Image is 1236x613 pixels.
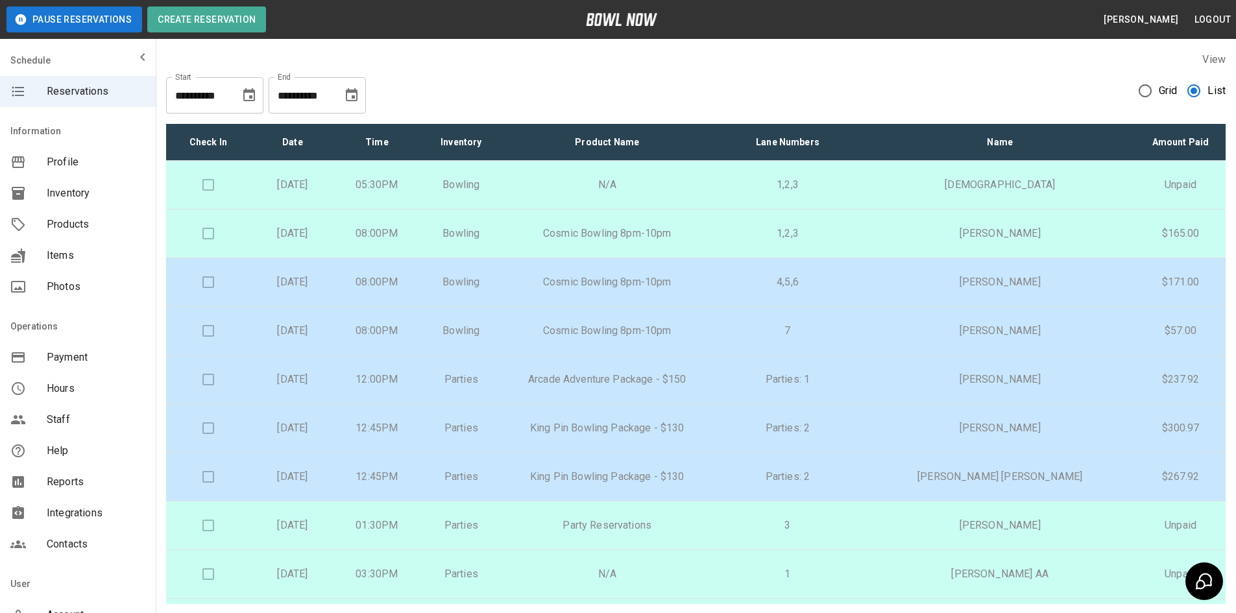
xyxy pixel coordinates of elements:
[261,469,324,485] p: [DATE]
[261,323,324,339] p: [DATE]
[47,505,145,521] span: Integrations
[147,6,266,32] button: Create Reservation
[261,566,324,582] p: [DATE]
[47,350,145,365] span: Payment
[6,6,142,32] button: Pause Reservations
[875,274,1125,290] p: [PERSON_NAME]
[166,124,250,161] th: Check In
[711,124,865,161] th: Lane Numbers
[339,82,365,108] button: Choose date, selected date is Sep 26, 2025
[47,186,145,201] span: Inventory
[430,566,493,582] p: Parties
[503,124,711,161] th: Product Name
[236,82,262,108] button: Choose date, selected date is Aug 26, 2025
[261,274,324,290] p: [DATE]
[1146,177,1215,193] p: Unpaid
[1202,53,1226,66] label: View
[430,372,493,387] p: Parties
[345,226,409,241] p: 08:00PM
[430,226,493,241] p: Bowling
[47,248,145,263] span: Items
[430,323,493,339] p: Bowling
[721,469,854,485] p: Parties: 2
[345,323,409,339] p: 08:00PM
[721,566,854,582] p: 1
[1146,518,1215,533] p: Unpaid
[875,566,1125,582] p: [PERSON_NAME] AA
[514,420,701,436] p: King Pin Bowling Package - $130
[514,566,701,582] p: N/A
[1159,83,1178,99] span: Grid
[875,323,1125,339] p: [PERSON_NAME]
[345,469,409,485] p: 12:45PM
[47,474,145,490] span: Reports
[721,274,854,290] p: 4,5,6
[47,536,145,552] span: Contacts
[345,274,409,290] p: 08:00PM
[1146,274,1215,290] p: $171.00
[721,177,854,193] p: 1,2,3
[47,279,145,294] span: Photos
[514,518,701,533] p: Party Reservations
[345,518,409,533] p: 01:30PM
[430,469,493,485] p: Parties
[514,372,701,387] p: Arcade Adventure Package - $150
[345,566,409,582] p: 03:30PM
[47,381,145,396] span: Hours
[1146,226,1215,241] p: $165.00
[261,420,324,436] p: [DATE]
[721,226,854,241] p: 1,2,3
[250,124,335,161] th: Date
[430,177,493,193] p: Bowling
[47,84,145,99] span: Reservations
[721,372,854,387] p: Parties: 1
[1098,8,1183,32] button: [PERSON_NAME]
[345,177,409,193] p: 05:30PM
[47,412,145,427] span: Staff
[419,124,503,161] th: Inventory
[1135,124,1226,161] th: Amount Paid
[345,420,409,436] p: 12:45PM
[430,518,493,533] p: Parties
[875,177,1125,193] p: [DEMOGRAPHIC_DATA]
[864,124,1135,161] th: Name
[875,469,1125,485] p: [PERSON_NAME] [PERSON_NAME]
[721,420,854,436] p: Parties: 2
[1146,420,1215,436] p: $300.97
[335,124,419,161] th: Time
[514,469,701,485] p: King Pin Bowling Package - $130
[586,13,657,26] img: logo
[514,226,701,241] p: Cosmic Bowling 8pm-10pm
[1146,469,1215,485] p: $267.92
[514,177,701,193] p: N/A
[721,518,854,533] p: 3
[261,372,324,387] p: [DATE]
[430,420,493,436] p: Parties
[514,323,701,339] p: Cosmic Bowling 8pm-10pm
[875,226,1125,241] p: [PERSON_NAME]
[1189,8,1236,32] button: Logout
[875,518,1125,533] p: [PERSON_NAME]
[261,518,324,533] p: [DATE]
[430,274,493,290] p: Bowling
[261,226,324,241] p: [DATE]
[875,420,1125,436] p: [PERSON_NAME]
[47,217,145,232] span: Products
[1146,372,1215,387] p: $237.92
[261,177,324,193] p: [DATE]
[1146,323,1215,339] p: $57.00
[47,154,145,170] span: Profile
[875,372,1125,387] p: [PERSON_NAME]
[721,323,854,339] p: 7
[1207,83,1226,99] span: List
[345,372,409,387] p: 12:00PM
[1146,566,1215,582] p: Unpaid
[47,443,145,459] span: Help
[514,274,701,290] p: Cosmic Bowling 8pm-10pm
